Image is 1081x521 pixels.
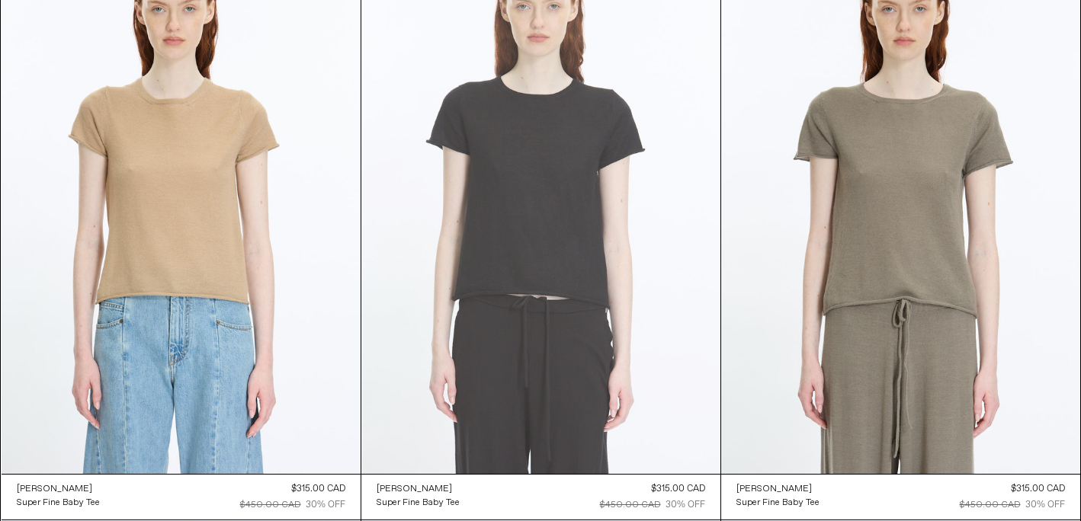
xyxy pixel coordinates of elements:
div: Super Fine Baby Tee [736,497,820,510]
a: [PERSON_NAME] [17,482,100,496]
a: Super Fine Baby Tee [377,496,460,510]
a: [PERSON_NAME] [736,482,820,496]
div: [PERSON_NAME] [736,483,812,496]
div: 30% OFF [1025,498,1065,512]
div: $315.00 CAD [291,482,345,496]
a: [PERSON_NAME] [377,482,460,496]
div: [PERSON_NAME] [377,483,452,496]
div: $315.00 CAD [1011,482,1065,496]
a: Super Fine Baby Tee [736,496,820,510]
a: Super Fine Baby Tee [17,496,100,510]
div: $450.00 CAD [600,498,661,512]
div: [PERSON_NAME] [17,483,92,496]
div: 30% OFF [666,498,705,512]
div: 30% OFF [306,498,345,512]
div: Super Fine Baby Tee [17,497,100,510]
div: Super Fine Baby Tee [377,497,460,510]
div: $315.00 CAD [651,482,705,496]
div: $450.00 CAD [960,498,1021,512]
div: $450.00 CAD [240,498,301,512]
